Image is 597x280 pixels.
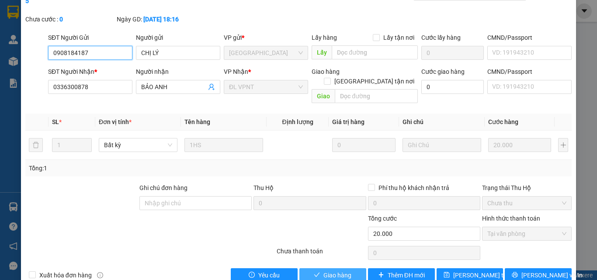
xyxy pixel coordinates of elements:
input: Cước giao hàng [421,80,484,94]
input: Ghi chú đơn hàng [139,196,252,210]
span: Định lượng [282,118,313,125]
input: Ghi Chú [403,138,481,152]
div: Ngày GD: [117,14,206,24]
span: Giá trị hàng [332,118,364,125]
span: Cước hàng [488,118,518,125]
input: 0 [332,138,395,152]
span: [PERSON_NAME] và In [521,270,583,280]
span: VP Nhận [224,68,248,75]
label: Ghi chú đơn hàng [139,184,187,191]
div: SĐT Người Nhận [48,67,132,76]
span: Giao [312,89,335,103]
input: Cước lấy hàng [421,46,484,60]
div: Trạng thái Thu Hộ [482,183,572,193]
span: Lấy [312,45,332,59]
div: CMND/Passport [487,33,572,42]
div: Người gửi [136,33,220,42]
th: Ghi chú [399,114,485,131]
button: plus [558,138,568,152]
span: save [444,272,450,279]
input: Dọc đường [335,89,418,103]
b: 0 [59,16,63,23]
div: Chưa cước : [25,14,115,24]
div: VP gửi [224,33,308,42]
span: ĐL VPNT [229,80,303,93]
div: SĐT Người Gửi [48,33,132,42]
label: Cước lấy hàng [421,34,461,41]
span: ĐL Quận 1 [229,46,303,59]
span: Giao hàng [323,270,351,280]
span: Thêm ĐH mới [388,270,425,280]
div: Người nhận [136,67,220,76]
span: info-circle [97,272,103,278]
input: Dọc đường [332,45,418,59]
span: Thu Hộ [253,184,274,191]
label: Hình thức thanh toán [482,215,540,222]
b: [DATE] 18:16 [143,16,179,23]
label: Cước giao hàng [421,68,465,75]
button: delete [29,138,43,152]
span: SL [52,118,59,125]
span: Lấy tận nơi [380,33,418,42]
span: [PERSON_NAME] thay đổi [453,270,523,280]
span: Yêu cầu [258,270,280,280]
span: plus [378,272,384,279]
span: Tên hàng [184,118,210,125]
div: Chưa thanh toán [276,246,367,262]
div: Tổng: 1 [29,163,231,173]
span: printer [512,272,518,279]
span: Tại văn phòng [487,227,566,240]
span: Giao hàng [312,68,340,75]
input: VD: Bàn, Ghế [184,138,263,152]
span: Bất kỳ [104,138,172,152]
span: user-add [208,83,215,90]
span: Đơn vị tính [99,118,132,125]
span: check [314,272,320,279]
div: CMND/Passport [487,67,572,76]
span: Tổng cước [368,215,397,222]
span: Xuất hóa đơn hàng [36,270,95,280]
input: 0 [488,138,551,152]
span: Lấy hàng [312,34,337,41]
span: [GEOGRAPHIC_DATA] tận nơi [331,76,418,86]
span: Phí thu hộ khách nhận trả [375,183,453,193]
span: exclamation-circle [249,272,255,279]
span: Chưa thu [487,197,566,210]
